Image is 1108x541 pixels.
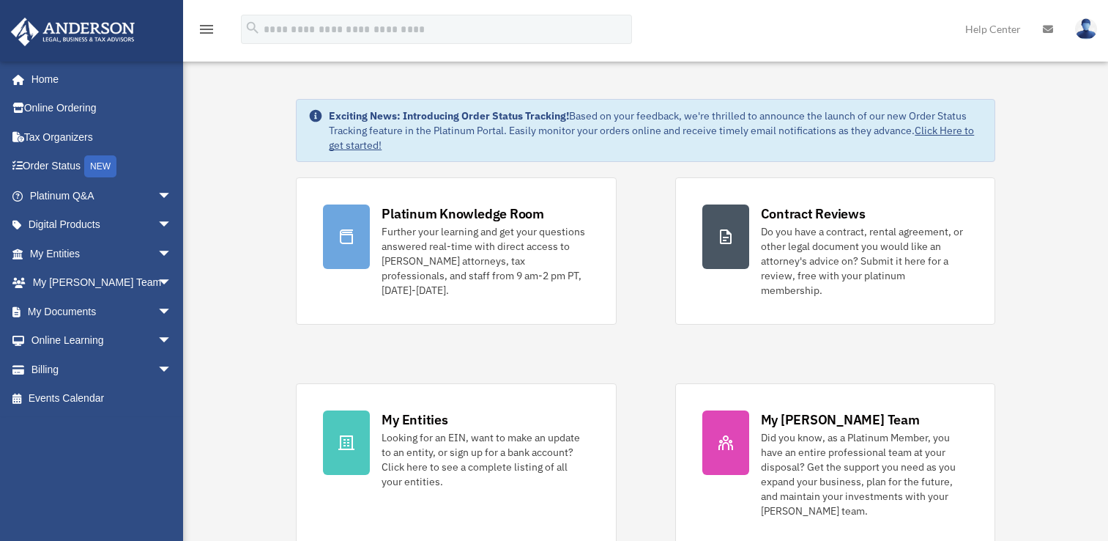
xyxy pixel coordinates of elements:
[245,20,261,36] i: search
[761,411,920,429] div: My [PERSON_NAME] Team
[198,21,215,38] i: menu
[382,224,589,298] div: Further your learning and get your questions answered real-time with direct access to [PERSON_NAM...
[10,384,194,413] a: Events Calendar
[761,430,968,518] div: Did you know, as a Platinum Member, you have an entire professional team at your disposal? Get th...
[157,297,187,327] span: arrow_drop_down
[10,239,194,268] a: My Entitiesarrow_drop_down
[84,155,116,177] div: NEW
[675,177,995,325] a: Contract Reviews Do you have a contract, rental agreement, or other legal document you would like...
[157,268,187,298] span: arrow_drop_down
[10,181,194,210] a: Platinum Q&Aarrow_drop_down
[382,205,544,223] div: Platinum Knowledge Room
[10,152,194,182] a: Order StatusNEW
[382,411,447,429] div: My Entities
[10,297,194,326] a: My Documentsarrow_drop_down
[157,355,187,385] span: arrow_drop_down
[296,177,616,325] a: Platinum Knowledge Room Further your learning and get your questions answered real-time with dire...
[10,65,187,94] a: Home
[157,239,187,269] span: arrow_drop_down
[10,326,194,356] a: Online Learningarrow_drop_down
[761,205,866,223] div: Contract Reviews
[10,94,194,123] a: Online Ordering
[761,224,968,298] div: Do you have a contract, rental agreement, or other legal document you would like an attorney's ad...
[157,181,187,211] span: arrow_drop_down
[382,430,589,489] div: Looking for an EIN, want to make an update to an entity, or sign up for a bank account? Click her...
[1075,18,1097,40] img: User Pic
[10,268,194,298] a: My [PERSON_NAME] Teamarrow_drop_down
[329,124,974,152] a: Click Here to get started!
[329,109,569,122] strong: Exciting News: Introducing Order Status Tracking!
[7,18,139,46] img: Anderson Advisors Platinum Portal
[157,326,187,356] span: arrow_drop_down
[10,210,194,240] a: Digital Productsarrow_drop_down
[10,122,194,152] a: Tax Organizers
[329,108,982,152] div: Based on your feedback, we're thrilled to announce the launch of our new Order Status Tracking fe...
[10,355,194,384] a: Billingarrow_drop_down
[157,210,187,240] span: arrow_drop_down
[198,26,215,38] a: menu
